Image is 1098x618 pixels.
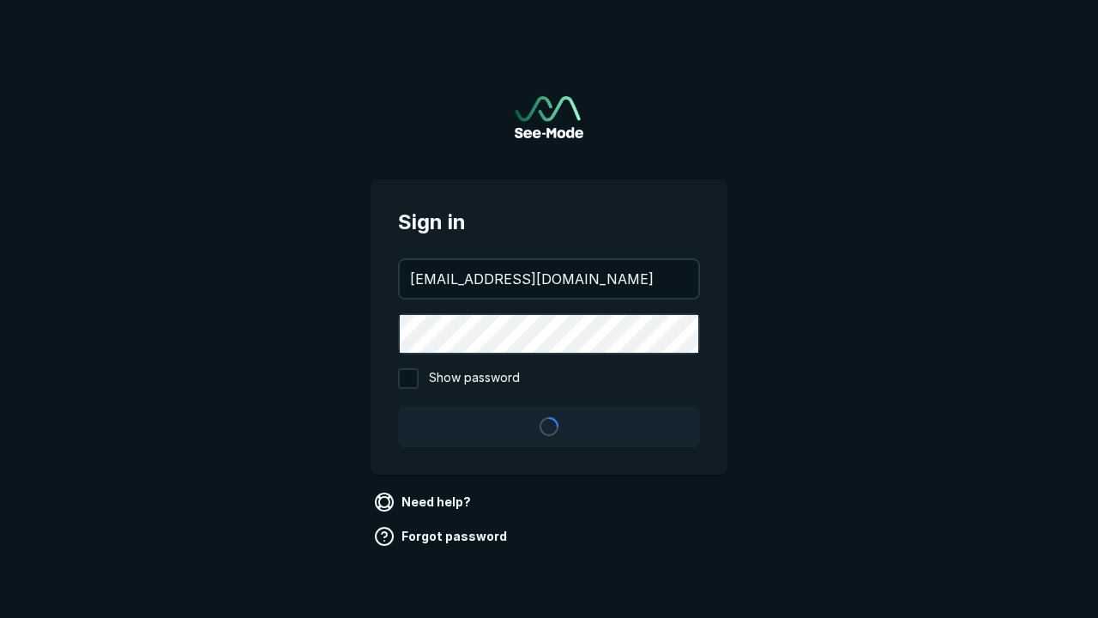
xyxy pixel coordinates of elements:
a: Need help? [371,488,478,516]
input: your@email.com [400,260,698,298]
span: Sign in [398,207,700,238]
a: Go to sign in [515,96,583,138]
img: See-Mode Logo [515,96,583,138]
span: Show password [429,368,520,389]
a: Forgot password [371,523,514,550]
